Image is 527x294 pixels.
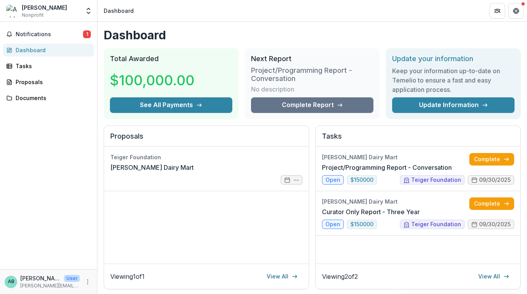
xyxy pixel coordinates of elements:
[110,70,195,91] h3: $100,000.00
[469,197,514,210] a: Complete
[490,3,505,19] button: Partners
[22,4,67,12] div: [PERSON_NAME]
[322,163,452,172] a: Project/Programming Report - Conversation
[3,44,94,56] a: Dashboard
[322,272,358,281] p: Viewing 2 of 2
[101,5,137,16] nav: breadcrumb
[104,7,134,15] div: Dashboard
[392,97,515,113] a: Update Information
[8,279,14,284] div: Ashley Blakeney
[22,12,44,19] span: Nonprofit
[83,3,94,19] button: Open entity switcher
[20,274,61,282] p: [PERSON_NAME]
[110,97,232,113] button: See All Payments
[83,277,92,287] button: More
[3,28,94,40] button: Notifications1
[83,30,91,38] span: 1
[392,55,515,63] h2: Update your information
[322,207,420,217] a: Curator Only Report - Three Year
[3,60,94,72] a: Tasks
[64,275,80,282] p: User
[251,97,373,113] a: Complete Report
[20,282,80,289] p: [PERSON_NAME][EMAIL_ADDRESS][DOMAIN_NAME]
[469,153,514,165] a: Complete
[16,46,88,54] div: Dashboard
[16,62,88,70] div: Tasks
[110,55,232,63] h2: Total Awarded
[508,3,524,19] button: Get Help
[110,163,194,172] a: [PERSON_NAME] Dairy Mart
[251,85,294,94] p: No description
[392,66,515,94] h3: Keep your information up-to-date on Temelio to ensure a fast and easy application process.
[251,66,373,83] h3: Project/Programming Report - Conversation
[322,132,514,147] h2: Tasks
[16,94,88,102] div: Documents
[262,270,302,283] a: View All
[110,132,302,147] h2: Proposals
[3,92,94,104] a: Documents
[251,55,373,63] h2: Next Report
[16,78,88,86] div: Proposals
[6,5,19,17] img: Ashley Blakeney
[474,270,514,283] a: View All
[110,272,145,281] p: Viewing 1 of 1
[104,28,521,42] h1: Dashboard
[3,76,94,88] a: Proposals
[16,31,83,38] span: Notifications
